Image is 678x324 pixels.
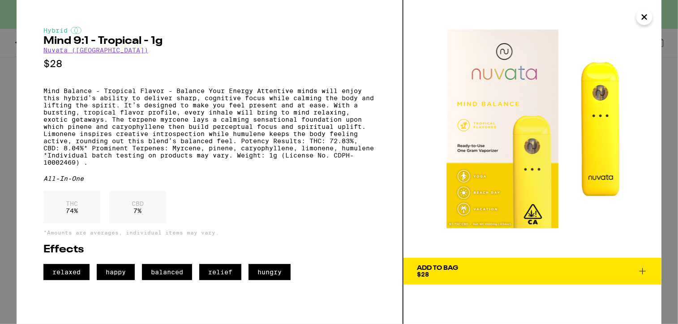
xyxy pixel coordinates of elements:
img: hybridColor.svg [71,27,82,34]
h2: Mind 9:1 - Tropical - 1g [43,36,376,47]
div: All-In-One [43,175,376,182]
p: Mind Balance - Tropical Flavor - Balance Your Energy Attentive minds will enjoy this hybrid’s abi... [43,87,376,166]
span: happy [97,264,135,280]
div: Add To Bag [417,265,458,271]
span: hungry [249,264,291,280]
span: Hi. Need any help? [5,6,64,13]
span: $28 [417,271,429,278]
a: Nuvata ([GEOGRAPHIC_DATA]) [43,47,148,54]
span: relaxed [43,264,90,280]
h2: Effects [43,244,376,255]
p: $28 [43,58,376,69]
p: THC [66,200,78,207]
button: Add To Bag$28 [403,258,661,285]
span: relief [199,264,241,280]
button: Close [636,9,652,25]
div: Hybrid [43,27,376,34]
span: balanced [142,264,192,280]
div: 7 % [109,191,166,223]
p: *Amounts are averages, individual items may vary. [43,230,376,235]
div: 74 % [43,191,100,223]
p: CBD [132,200,144,207]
